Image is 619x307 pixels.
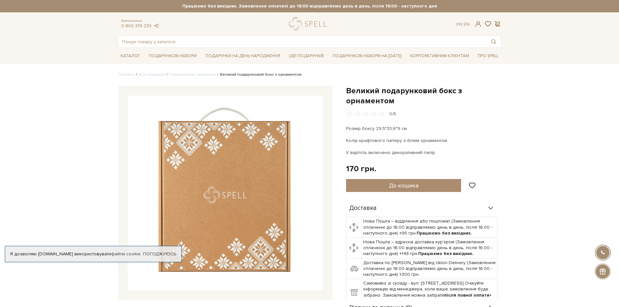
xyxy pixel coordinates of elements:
button: До кошика [346,179,461,192]
span: | [461,21,462,27]
b: після повної оплати [444,292,489,298]
h1: Великий подарунковий бокс з орнаментом [346,86,501,106]
td: Нова Пошта – адресна доставка кур'єром (Замовлення сплаченні до 16:00 відправляємо день в день, п... [362,238,497,259]
span: До кошика [389,182,419,189]
a: telegram [153,23,160,29]
a: 0 800 319 233 [121,23,151,29]
a: Головна [118,72,134,77]
div: Я дозволяю [DOMAIN_NAME] використовувати [5,251,181,257]
td: Самовивіз зі складу - вул. [STREET_ADDRESS] Очікуйте інформацію від менеджера, коли ваше замовлен... [362,279,497,306]
a: Подарунки на День народження [203,51,283,61]
span: Консультація: [121,19,160,23]
a: Погоджуюсь [143,251,176,257]
a: файли cookie [111,251,141,257]
img: Великий подарунковий бокс з орнаментом [128,96,323,290]
td: Нова Пошта – відділення або поштомат (Замовлення сплаченні до 16:00 відправляємо день в день, піс... [362,217,497,238]
button: Пошук товару у каталозі [486,36,501,47]
a: Ідеї подарунків [286,51,327,61]
strong: Працюємо без вихідних. Замовлення оплачені до 16:00 відправляємо день в день, після 16:00 - насту... [118,3,501,9]
a: Вся продукція [139,72,165,77]
a: Корпоративним клієнтам [407,50,471,61]
p: Розмір боксу 29,5*33,6*9 см [346,125,498,132]
span: Доставка [349,205,377,211]
div: 170 грн. [346,164,376,174]
td: Доставка по [PERSON_NAME] від Uklon Delivery (Замовлення сплаченні до 16:00 відправляємо день в д... [362,258,497,279]
p: У вартість включено декоративний папір. [346,149,498,156]
a: Подарункові набори на [DATE] [330,50,404,61]
a: Про Spell [475,51,501,61]
p: Колір крафтового паперу з білим орнаментом. [346,137,498,144]
a: En [464,21,470,27]
a: logo [289,17,329,31]
b: Працюємо без вихідних. [418,251,473,256]
a: Подарункові набори [146,51,199,61]
div: 0/5 [389,111,396,117]
input: Пошук товару у каталозі [118,36,486,47]
a: Каталог [118,51,143,61]
b: Працюємо без вихідних. [417,230,472,236]
a: Подарункове пакування [169,72,215,77]
li: Великий подарунковий бокс з орнаментом [215,72,302,78]
div: Ук [456,21,470,27]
